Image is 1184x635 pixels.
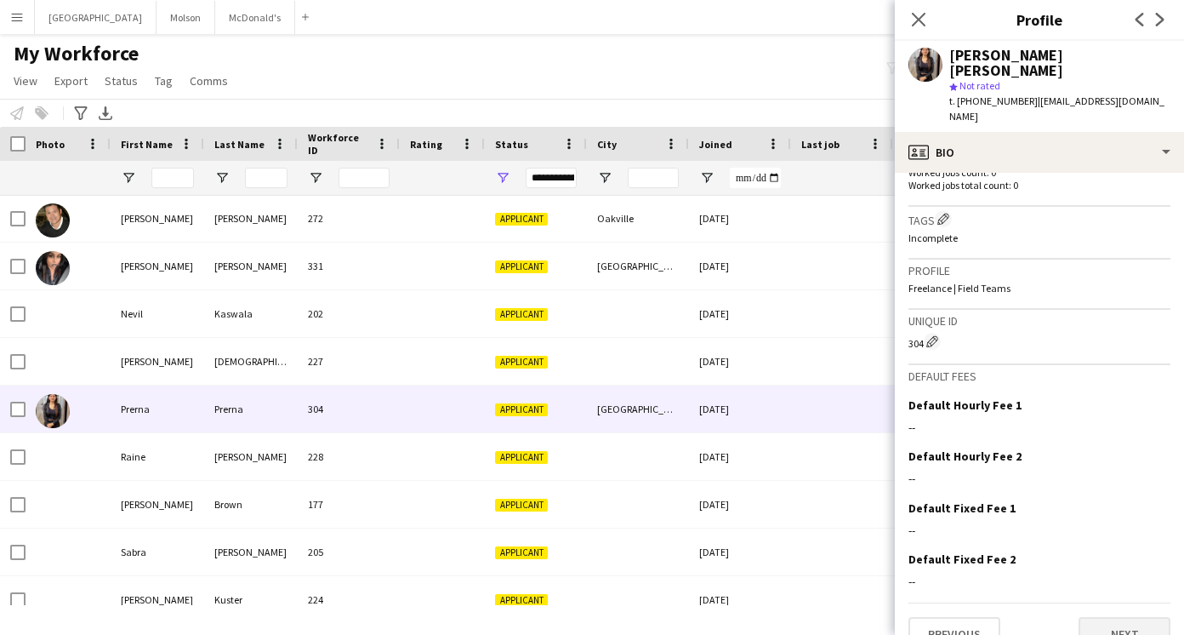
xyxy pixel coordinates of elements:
h3: Tags [908,210,1170,228]
input: First Name Filter Input [151,168,194,188]
app-action-btn: Export XLSX [95,103,116,123]
div: [DATE] [689,243,791,289]
div: [PERSON_NAME] [204,243,298,289]
span: Applicant [495,260,548,273]
h3: Unique ID [908,313,1170,329]
p: Worked jobs total count: 0 [908,179,1170,192]
button: Open Filter Menu [214,170,230,186]
div: Bio [895,132,1184,173]
div: Brown [204,481,298,528]
div: Kaswala [204,290,298,337]
div: [DATE] [689,290,791,337]
div: Sabra [111,529,204,575]
a: Comms [183,70,235,92]
div: [PERSON_NAME] [111,195,204,242]
div: [PERSON_NAME] [111,481,204,528]
h3: Default fees [908,369,1170,384]
button: Open Filter Menu [308,170,323,186]
span: Tag [155,73,173,89]
div: Nevil [111,290,204,337]
div: [DATE] [689,338,791,385]
div: -- [908,523,1170,538]
div: -- [908,420,1170,435]
span: Applicant [495,594,548,607]
h3: Default Hourly Fee 1 [908,398,1022,413]
h3: Profile [895,9,1184,31]
span: Status [495,138,528,151]
span: t. [PHONE_NUMBER] [949,94,1038,107]
div: 205 [298,529,400,575]
div: 304 [908,333,1170,350]
div: 227 [298,338,400,385]
span: | [EMAIL_ADDRESS][DOMAIN_NAME] [949,94,1164,123]
input: Workforce ID Filter Input [339,168,390,188]
input: Last Name Filter Input [245,168,287,188]
span: Applicant [495,356,548,369]
img: Prerna Prerna [36,394,70,428]
div: Kuster [204,576,298,623]
div: [PERSON_NAME] [PERSON_NAME] [949,48,1170,78]
input: Joined Filter Input [730,168,781,188]
img: Joshua Lee [36,203,70,237]
div: 228 [298,433,400,480]
span: Rating [410,138,442,151]
div: 0 [893,481,1004,528]
a: View [7,70,44,92]
div: 0 [893,290,1004,337]
div: 224 [298,576,400,623]
div: -- [908,471,1170,486]
a: Export [48,70,94,92]
span: Last job [801,138,840,151]
div: [PERSON_NAME] [111,243,204,289]
div: [PERSON_NAME] [204,195,298,242]
span: Status [105,73,138,89]
div: [DATE] [689,481,791,528]
button: Molson [157,1,215,34]
button: Open Filter Menu [699,170,714,186]
div: Prerna [111,386,204,432]
h3: Default Fixed Fee 1 [908,501,1016,516]
span: First Name [121,138,173,151]
div: [DATE] [689,195,791,242]
div: 331 [298,243,400,289]
a: Tag [148,70,179,92]
div: [PERSON_NAME] [111,576,204,623]
div: 177 [298,481,400,528]
div: 272 [298,195,400,242]
div: [DATE] [689,386,791,432]
div: Raine [111,433,204,480]
button: Open Filter Menu [121,170,136,186]
span: Export [54,73,88,89]
div: 0 [893,576,1004,623]
span: Photo [36,138,65,151]
div: 304 [298,386,400,432]
div: [PERSON_NAME] [204,529,298,575]
app-action-btn: Advanced filters [71,103,91,123]
span: Comms [190,73,228,89]
span: Not rated [959,79,1000,92]
div: Prerna [204,386,298,432]
span: Applicant [495,451,548,464]
input: City Filter Input [628,168,679,188]
div: 0 [893,386,1004,432]
div: 0 [893,433,1004,480]
a: Status [98,70,145,92]
h3: Profile [908,263,1170,278]
span: Applicant [495,403,548,416]
span: Applicant [495,499,548,512]
p: Incomplete [908,232,1170,244]
div: [PERSON_NAME] [204,433,298,480]
img: Miriam Beraki [36,251,70,285]
div: Oakville [587,195,689,242]
div: [PERSON_NAME] [111,338,204,385]
button: Open Filter Menu [597,170,612,186]
div: 202 [298,290,400,337]
span: Applicant [495,546,548,559]
div: [GEOGRAPHIC_DATA] [587,243,689,289]
div: 0 [893,338,1004,385]
div: 0 [893,529,1004,575]
div: 0 [893,195,1004,242]
span: Applicant [495,308,548,321]
div: [DATE] [689,433,791,480]
span: Joined [699,138,732,151]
